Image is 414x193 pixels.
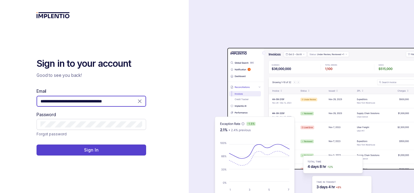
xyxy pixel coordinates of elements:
p: Sign In [84,147,98,153]
a: Link Forgot password [37,131,67,137]
img: logo [37,12,70,18]
label: Email [37,88,46,94]
button: Sign In [37,145,146,155]
p: Forgot password [37,131,67,137]
h2: Sign in to your account [37,58,146,70]
p: Good to see you back! [37,72,146,78]
label: Password [37,112,56,118]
